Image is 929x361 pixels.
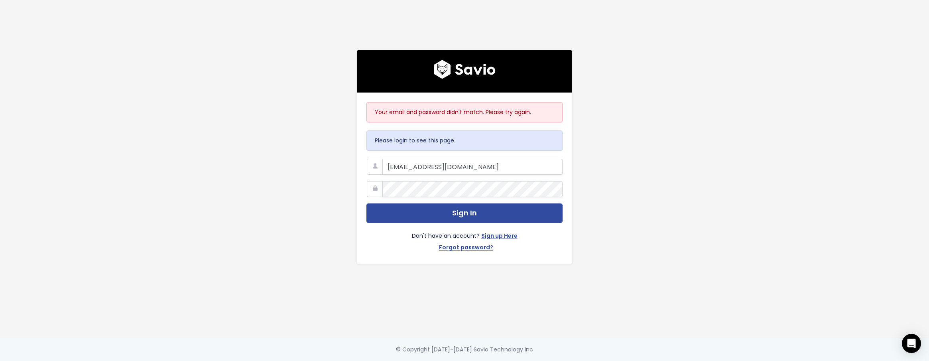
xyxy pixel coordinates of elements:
a: Sign up Here [481,231,518,243]
div: Don't have an account? [366,223,563,254]
button: Sign In [366,203,563,223]
a: Forgot password? [439,243,493,254]
input: Your Work Email Address [382,159,563,175]
div: © Copyright [DATE]-[DATE] Savio Technology Inc [396,345,533,355]
div: Open Intercom Messenger [902,334,921,353]
img: logo600x187.a314fd40982d.png [434,60,496,79]
p: Please login to see this page. [375,136,554,146]
p: Your email and password didn't match. Please try again. [375,107,554,117]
